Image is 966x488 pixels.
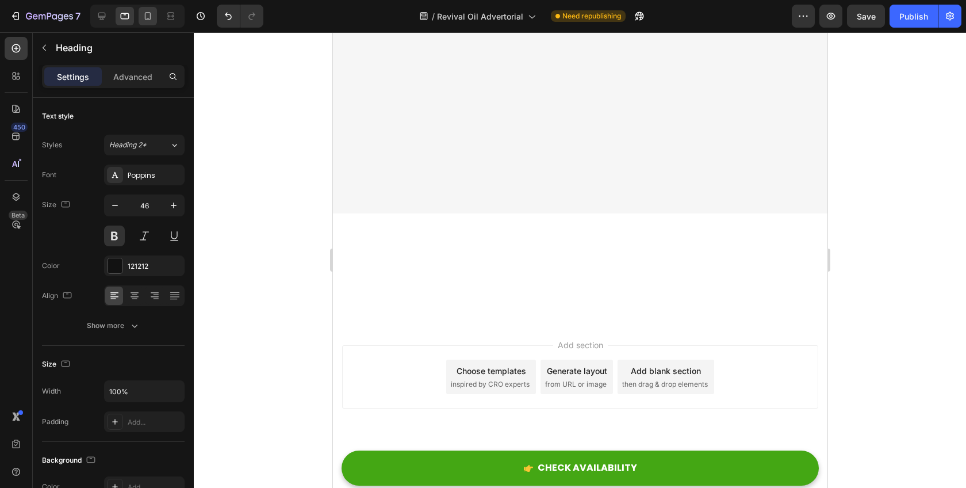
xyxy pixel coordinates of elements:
div: Background [42,453,98,468]
span: Revival Oil Advertorial [437,10,523,22]
div: Text style [42,111,74,121]
div: Width [42,386,61,396]
div: Poppins [128,170,182,181]
p: 7 [75,9,80,23]
p: Heading [56,41,180,55]
p: Advanced [113,71,152,83]
p: Settings [57,71,89,83]
span: Save [857,12,876,21]
button: Publish [890,5,938,28]
button: 7 [5,5,86,28]
div: Publish [899,10,928,22]
span: Heading 2* [109,140,147,150]
div: Add... [128,417,182,428]
div: Align [42,288,74,304]
span: Need republishing [562,11,621,21]
div: Color [42,261,60,271]
span: / [432,10,435,22]
button: Save [847,5,885,28]
div: Undo/Redo [217,5,263,28]
iframe: Design area [333,32,827,488]
div: Styles [42,140,62,150]
div: Font [42,170,56,180]
div: Show more [87,320,140,331]
div: 121212 [128,261,182,272]
div: Beta [9,211,28,220]
div: Size [42,197,72,213]
input: Auto [105,381,184,402]
div: 450 [11,123,28,132]
button: Show more [42,315,185,336]
div: Padding [42,417,68,427]
div: Size [42,357,72,372]
button: Heading 2* [104,135,185,155]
